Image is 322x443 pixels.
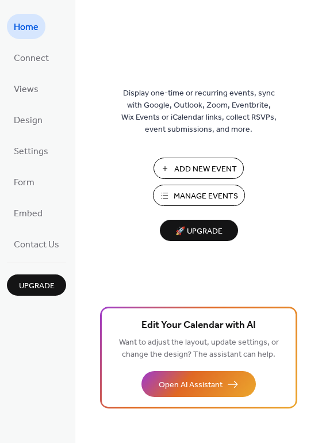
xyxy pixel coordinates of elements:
span: Embed [14,205,43,223]
a: Embed [7,200,49,226]
button: Add New Event [154,158,244,179]
span: Views [14,81,39,99]
button: Manage Events [153,185,245,206]
a: Views [7,76,45,101]
a: Contact Us [7,231,66,257]
span: Home [14,18,39,37]
span: Want to adjust the layout, update settings, or change the design? The assistant can help. [119,335,279,362]
button: 🚀 Upgrade [160,220,238,241]
span: Open AI Assistant [159,379,223,391]
span: Edit Your Calendar with AI [141,318,256,334]
button: Open AI Assistant [141,371,256,397]
a: Settings [7,138,55,163]
span: Manage Events [174,190,238,203]
button: Upgrade [7,274,66,296]
span: 🚀 Upgrade [167,224,231,239]
span: Connect [14,49,49,68]
span: Design [14,112,43,130]
a: Form [7,169,41,194]
span: Add New Event [174,163,237,175]
span: Display one-time or recurring events, sync with Google, Outlook, Zoom, Eventbrite, Wix Events or ... [121,87,277,136]
span: Form [14,174,34,192]
span: Upgrade [19,280,55,292]
a: Design [7,107,49,132]
a: Connect [7,45,56,70]
span: Contact Us [14,236,59,254]
span: Settings [14,143,48,161]
a: Home [7,14,45,39]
